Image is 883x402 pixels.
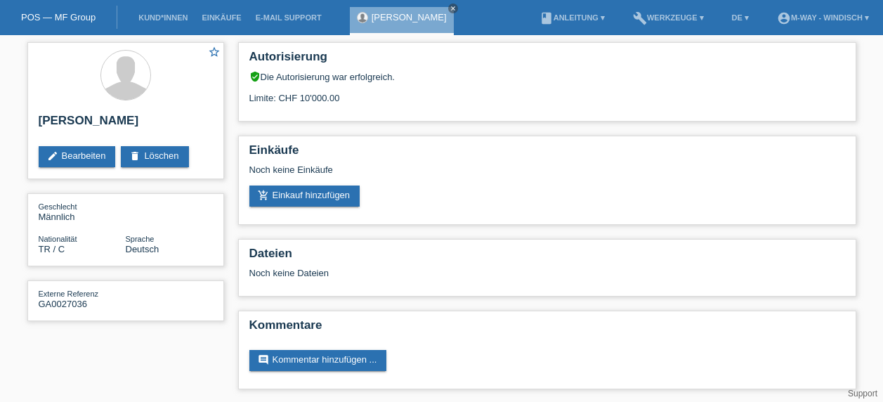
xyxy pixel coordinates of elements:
h2: Dateien [249,247,845,268]
a: star_border [208,46,221,60]
a: DE ▾ [725,13,756,22]
a: Kund*innen [131,13,195,22]
div: Die Autorisierung war erfolgreich. [249,71,845,82]
div: Noch keine Einkäufe [249,164,845,186]
a: bookAnleitung ▾ [532,13,612,22]
a: POS — MF Group [21,12,96,22]
a: editBearbeiten [39,146,116,167]
a: E-Mail Support [249,13,329,22]
div: GA0027036 [39,288,126,309]
div: Männlich [39,201,126,222]
a: deleteLöschen [121,146,188,167]
h2: Einkäufe [249,143,845,164]
i: account_circle [777,11,791,25]
a: buildWerkzeuge ▾ [626,13,711,22]
a: account_circlem-way - Windisch ▾ [770,13,876,22]
a: [PERSON_NAME] [372,12,447,22]
span: Türkei / C / 08.08.1988 [39,244,65,254]
i: delete [129,150,140,162]
span: Nationalität [39,235,77,243]
i: comment [258,354,269,365]
a: close [448,4,458,13]
i: edit [47,150,58,162]
a: add_shopping_cartEinkauf hinzufügen [249,186,360,207]
h2: Kommentare [249,318,845,339]
div: Limite: CHF 10'000.00 [249,82,845,103]
i: close [450,5,457,12]
h2: Autorisierung [249,50,845,71]
i: book [539,11,554,25]
i: verified_user [249,71,261,82]
i: add_shopping_cart [258,190,269,201]
i: star_border [208,46,221,58]
span: Sprache [126,235,155,243]
i: build [633,11,647,25]
div: Noch keine Dateien [249,268,679,278]
a: commentKommentar hinzufügen ... [249,350,387,371]
span: Externe Referenz [39,290,99,298]
span: Geschlecht [39,202,77,211]
a: Support [848,389,877,398]
span: Deutsch [126,244,159,254]
a: Einkäufe [195,13,248,22]
h2: [PERSON_NAME] [39,114,213,135]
